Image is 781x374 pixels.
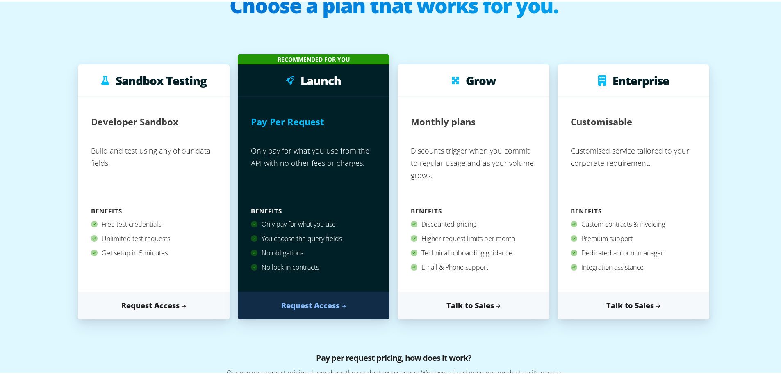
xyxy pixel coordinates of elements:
[571,244,696,259] div: Dedicated account manager
[91,140,216,203] p: Build and test using any of our data fields.
[91,244,216,259] div: Get setup in 5 minutes
[411,216,536,230] div: Discounted pricing
[411,244,536,259] div: Technical onboarding guidance
[238,53,389,63] div: Recommended for you
[411,109,476,131] h2: Monthly plans
[251,244,376,259] div: No obligations
[571,109,632,131] h2: Customisable
[116,73,207,85] h3: Sandbox Testing
[613,73,669,85] h3: Enterprise
[411,140,536,203] p: Discounts trigger when you commit to regular usage and as your volume grows.
[251,216,376,230] div: Only pay for what you use
[91,109,178,131] h2: Developer Sandbox
[91,216,216,230] div: Free test credentials
[251,230,376,244] div: You choose the query fields
[411,259,536,273] div: Email & Phone support
[78,290,230,318] a: Request Access
[168,350,619,367] h3: Pay per request pricing, how does it work?
[301,73,341,85] h3: Launch
[571,230,696,244] div: Premium support
[571,140,696,203] p: Customised service tailored to your corporate requirement.
[571,259,696,273] div: Integration assistance
[411,230,536,244] div: Higher request limits per month
[91,230,216,244] div: Unlimited test requests
[251,259,376,273] div: No lock in contracts
[571,216,696,230] div: Custom contracts & invoicing
[251,109,324,131] h2: Pay Per Request
[398,290,549,318] a: Talk to Sales
[251,140,376,203] p: Only pay for what you use from the API with no other fees or charges.
[238,290,389,318] a: Request Access
[558,290,709,318] a: Talk to Sales
[466,73,496,85] h3: Grow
